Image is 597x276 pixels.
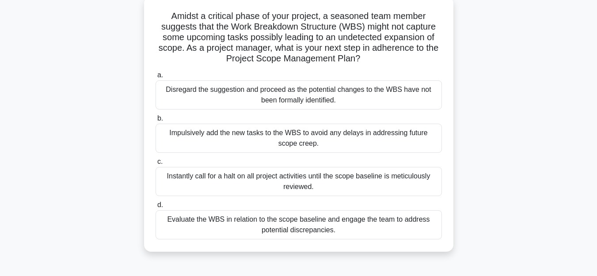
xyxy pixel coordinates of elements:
[156,167,442,196] div: Instantly call for a halt on all project activities until the scope baseline is meticulously revi...
[157,114,163,122] span: b.
[156,210,442,239] div: Evaluate the WBS in relation to the scope baseline and engage the team to address potential discr...
[156,80,442,110] div: Disregard the suggestion and proceed as the potential changes to the WBS have not been formally i...
[155,11,443,64] h5: Amidst a critical phase of your project, a seasoned team member suggests that the Work Breakdown ...
[157,71,163,79] span: a.
[157,201,163,208] span: d.
[157,158,163,165] span: c.
[156,124,442,153] div: Impulsively add the new tasks to the WBS to avoid any delays in addressing future scope creep.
